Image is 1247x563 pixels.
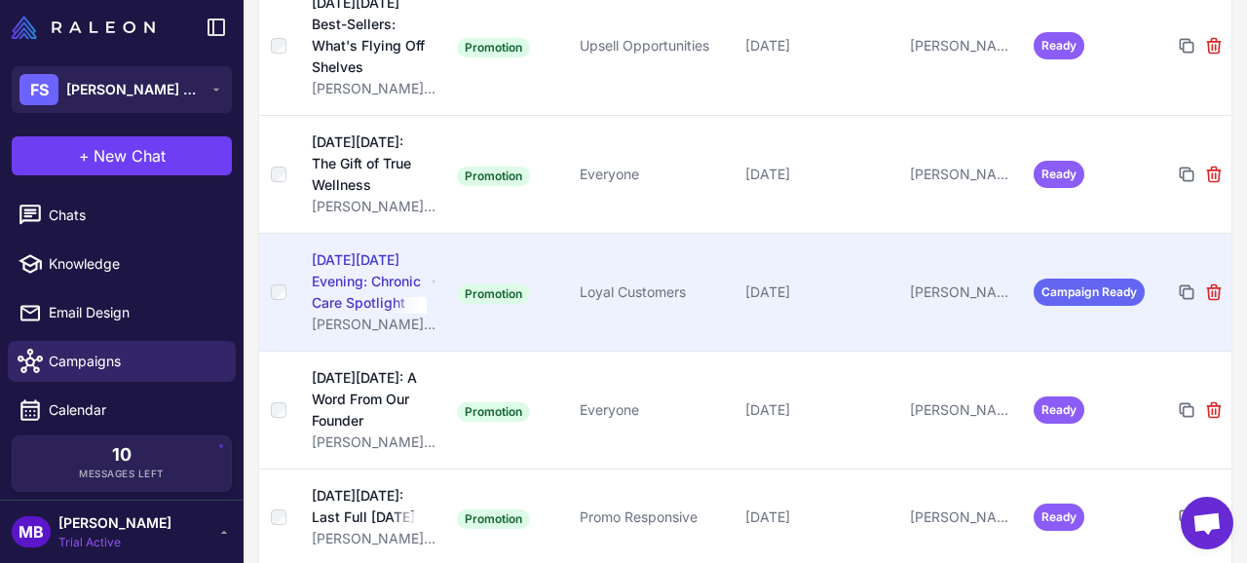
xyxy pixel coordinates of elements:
[745,164,894,185] div: [DATE]
[580,35,729,56] div: Upsell Opportunities
[457,402,530,422] span: Promotion
[49,205,220,226] span: Chats
[8,195,236,236] a: Chats
[1034,279,1145,306] span: Campaign Ready
[66,79,203,100] span: [PERSON_NAME] Botanicals
[58,534,171,551] span: Trial Active
[1181,497,1233,549] div: Chat abierto
[312,528,436,549] div: [PERSON_NAME] BFCM 2025: Complete Holiday Revenue Strategy
[1034,161,1084,188] span: Ready
[12,66,232,113] button: FS[PERSON_NAME] Botanicals
[312,367,426,432] div: [DATE][DATE]: A Word From Our Founder
[312,131,426,196] div: [DATE][DATE]: The Gift of True Wellness
[49,302,220,323] span: Email Design
[112,446,132,464] span: 10
[312,78,436,99] div: [PERSON_NAME] BFCM 2025: Complete Holiday Revenue Strategy
[312,249,427,314] div: [DATE][DATE] Evening: Chronic Care Spotlight
[910,399,1018,421] div: [PERSON_NAME]
[745,399,894,421] div: [DATE]
[19,74,58,105] div: FS
[312,314,436,335] div: [PERSON_NAME] BFCM 2025: Complete Holiday Revenue Strategy
[8,341,236,382] a: Campaigns
[910,35,1018,56] div: [PERSON_NAME]
[580,164,729,185] div: Everyone
[745,507,894,528] div: [DATE]
[457,509,530,529] span: Promotion
[8,244,236,284] a: Knowledge
[49,253,220,275] span: Knowledge
[79,144,90,168] span: +
[457,284,530,304] span: Promotion
[312,196,436,217] div: [PERSON_NAME] BFCM 2025: Complete Holiday Revenue Strategy
[1034,32,1084,59] span: Ready
[8,390,236,431] a: Calendar
[457,167,530,186] span: Promotion
[312,485,424,528] div: [DATE][DATE]: Last Full [DATE]
[94,144,166,168] span: New Chat
[58,512,171,534] span: [PERSON_NAME]
[580,281,729,303] div: Loyal Customers
[49,399,220,421] span: Calendar
[1034,396,1084,424] span: Ready
[910,164,1018,185] div: [PERSON_NAME]
[580,507,729,528] div: Promo Responsive
[910,281,1018,303] div: [PERSON_NAME]
[1034,504,1084,531] span: Ready
[49,351,220,372] span: Campaigns
[910,507,1018,528] div: [PERSON_NAME]
[12,16,163,39] a: Raleon Logo
[12,136,232,175] button: +New Chat
[12,16,155,39] img: Raleon Logo
[457,38,530,57] span: Promotion
[79,467,165,481] span: Messages Left
[580,399,729,421] div: Everyone
[312,432,436,453] div: [PERSON_NAME] BFCM 2025: Complete Holiday Revenue Strategy
[8,292,236,333] a: Email Design
[12,516,51,547] div: MB
[745,281,894,303] div: [DATE]
[745,35,894,56] div: [DATE]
